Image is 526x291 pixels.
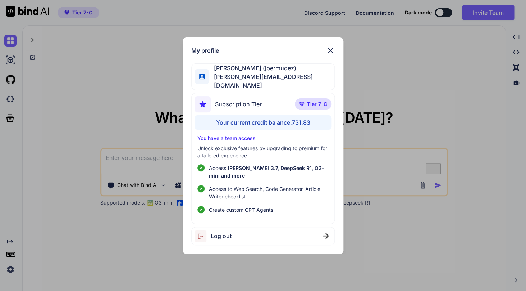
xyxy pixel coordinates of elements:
[211,232,232,240] span: Log out
[215,100,262,108] span: Subscription Tier
[191,46,219,55] h1: My profile
[307,100,327,108] span: Tier 7-C
[197,206,205,213] img: checklist
[209,165,324,179] span: [PERSON_NAME] 3.7, DeepSeek R1, O3-mini and more
[299,102,304,106] img: premium
[209,72,334,90] span: [PERSON_NAME][EMAIL_ADDRESS][DOMAIN_NAME]
[209,64,334,72] span: [PERSON_NAME] (jbermudez)
[197,185,205,192] img: checklist
[326,46,335,55] img: close
[195,230,211,242] img: logout
[195,115,331,130] div: Your current credit balance: 731.83
[197,164,205,171] img: checklist
[323,233,329,239] img: close
[197,145,329,159] p: Unlock exclusive features by upgrading to premium for a tailored experience.
[209,164,329,179] p: Access
[199,74,205,79] img: profile
[209,206,273,214] span: Create custom GPT Agents
[195,96,211,112] img: subscription
[209,185,329,200] span: Access to Web Search, Code Generator, Article Writer checklist
[197,135,329,142] p: You have a team access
